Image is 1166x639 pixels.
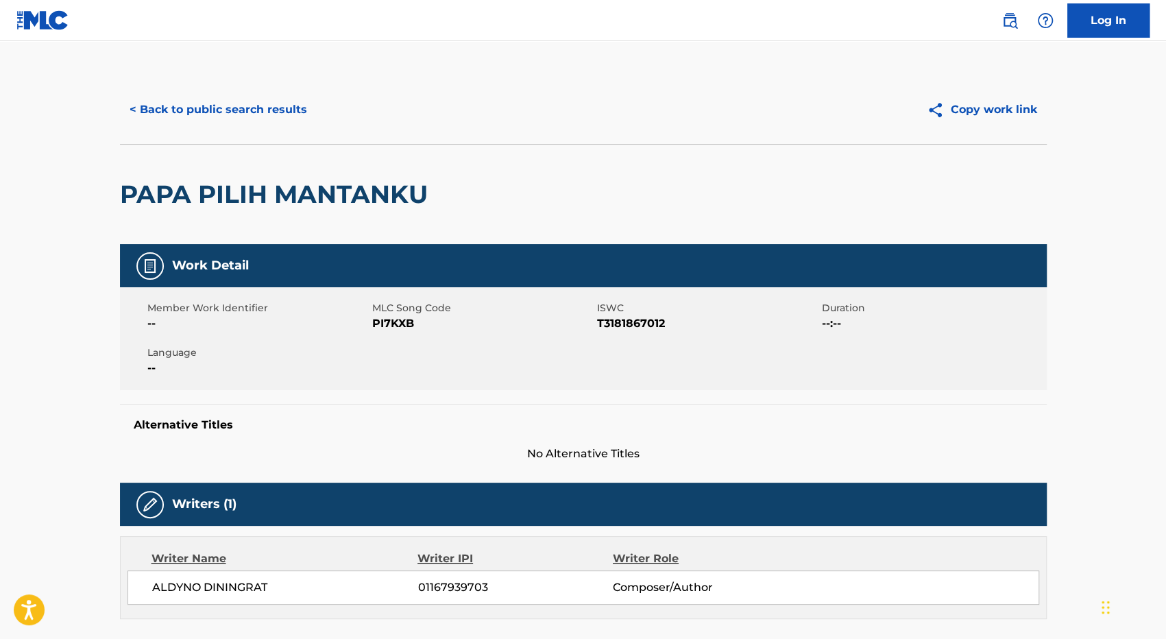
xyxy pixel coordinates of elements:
[597,301,818,315] span: ISWC
[147,360,369,376] span: --
[16,10,69,30] img: MLC Logo
[1097,573,1166,639] iframe: Chat Widget
[613,551,790,567] div: Writer Role
[120,446,1047,462] span: No Alternative Titles
[417,551,613,567] div: Writer IPI
[172,258,249,274] h5: Work Detail
[1037,12,1054,29] img: help
[142,258,158,274] img: Work Detail
[1102,587,1110,628] div: Seret
[142,496,158,513] img: Writers
[120,179,435,210] h2: PAPA PILIH MANTANKU
[917,93,1047,127] button: Copy work link
[1001,12,1018,29] img: search
[372,301,594,315] span: MLC Song Code
[147,346,369,360] span: Language
[1032,7,1059,34] div: Help
[151,551,418,567] div: Writer Name
[152,579,418,596] span: ALDYNO DININGRAT
[996,7,1023,34] a: Public Search
[597,315,818,332] span: T3181867012
[134,418,1033,432] h5: Alternative Titles
[147,315,369,332] span: --
[822,301,1043,315] span: Duration
[822,315,1043,332] span: --:--
[172,496,236,512] h5: Writers (1)
[372,315,594,332] span: PI7KXB
[1097,573,1166,639] div: Widget Obrolan
[613,579,790,596] span: Composer/Author
[417,579,612,596] span: 01167939703
[120,93,317,127] button: < Back to public search results
[1067,3,1150,38] a: Log In
[927,101,951,119] img: Copy work link
[147,301,369,315] span: Member Work Identifier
